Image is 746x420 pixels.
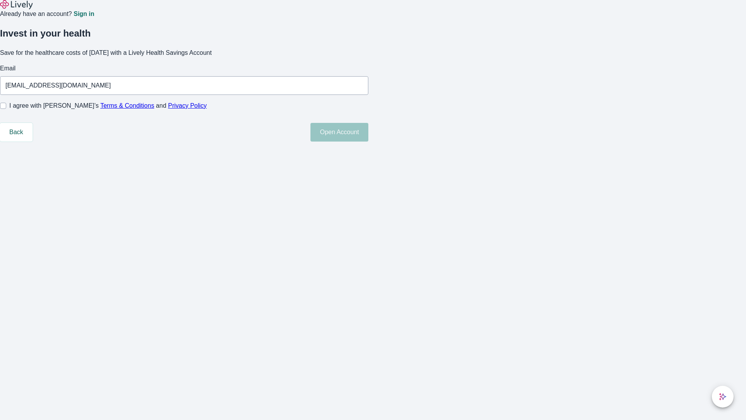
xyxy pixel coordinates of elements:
a: Sign in [73,11,94,17]
a: Terms & Conditions [100,102,154,109]
span: I agree with [PERSON_NAME]’s and [9,101,207,110]
svg: Lively AI Assistant [719,393,727,401]
a: Privacy Policy [168,102,207,109]
button: chat [712,386,734,408]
